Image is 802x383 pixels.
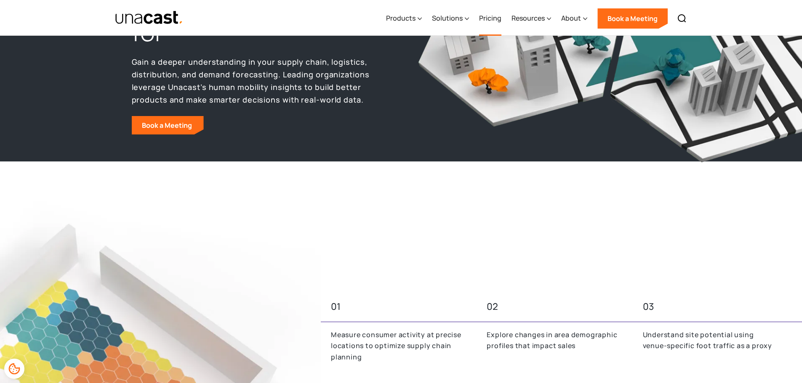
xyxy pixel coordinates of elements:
div: Solutions [432,13,463,23]
div: About [561,13,581,23]
p: Measure consumer activity at precise locations to optimize supply chain planning [331,329,466,363]
img: Unacast text logo [115,11,184,25]
div: Resources [512,1,551,36]
div: Cookie Preferences [4,359,24,379]
div: 03 [643,299,778,314]
div: Products [386,1,422,36]
a: Book a Meeting [132,116,204,135]
a: home [115,11,184,25]
p: Gain a deeper understanding in your supply chain, logistics, distribution, and demand forecasting... [132,55,384,106]
div: About [561,1,587,36]
div: 01 [331,299,466,314]
p: Explore changes in area demographic profiles that impact sales [487,329,622,351]
div: Products [386,13,416,23]
a: Pricing [479,1,501,36]
div: Resources [512,13,545,23]
img: Search icon [677,13,687,24]
div: Solutions [432,1,469,36]
a: Book a Meeting [597,8,668,29]
div: 02 [487,299,622,314]
p: Understand site potential using venue-specific foot traffic as a proxy [643,329,778,351]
